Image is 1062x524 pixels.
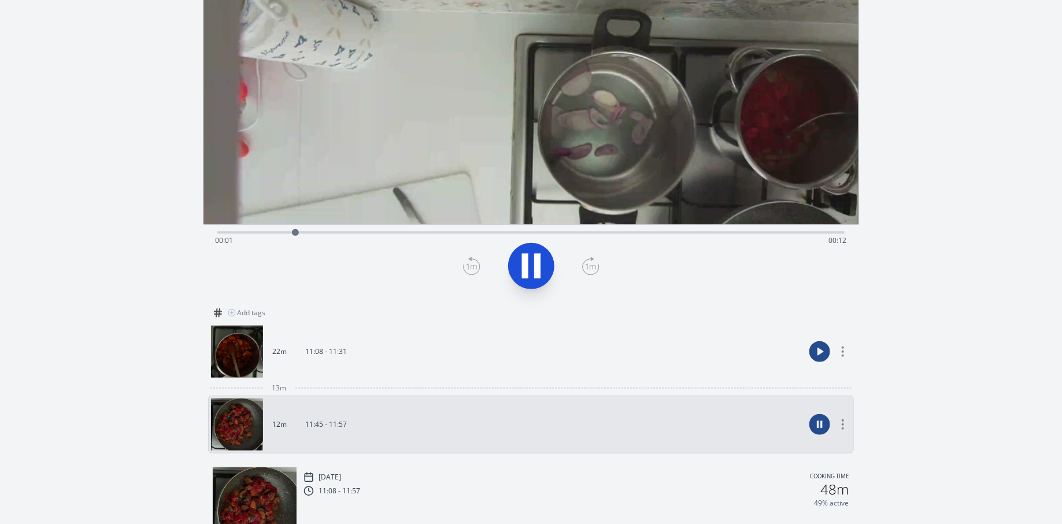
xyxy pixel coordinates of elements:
img: 250823100938_thumb.jpeg [211,326,263,378]
p: 12m [272,420,287,429]
p: [DATE] [319,473,341,482]
p: 11:08 - 11:57 [319,486,360,496]
p: 11:08 - 11:31 [305,347,347,356]
img: 250823104553_thumb.jpeg [211,398,263,451]
button: Add tags [223,304,270,322]
span: 13m [272,383,286,393]
h2: 48m [821,482,849,496]
span: 00:01 [215,235,233,245]
span: 00:12 [829,235,847,245]
p: Cooking time [811,472,849,482]
p: 22m [272,347,287,356]
p: 49% active [815,499,849,508]
p: 11:45 - 11:57 [305,420,347,429]
span: Add tags [237,308,265,318]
